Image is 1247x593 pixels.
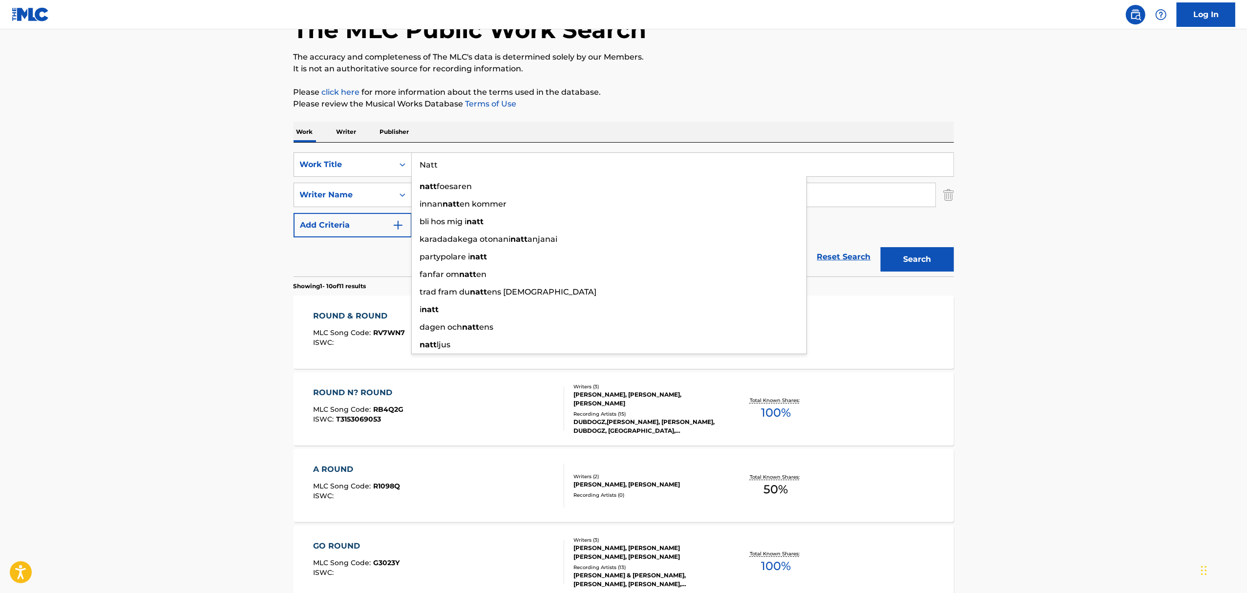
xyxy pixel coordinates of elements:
span: 50 % [763,481,788,498]
div: Recording Artists ( 15 ) [573,410,721,418]
div: Writers ( 3 ) [573,383,721,390]
span: karadadakega otonani [420,234,511,244]
a: click here [322,87,360,97]
strong: natt [443,199,460,209]
a: Terms of Use [464,99,517,108]
span: ISWC : [313,491,336,500]
div: Writer Name [300,189,388,201]
div: Writers ( 3 ) [573,536,721,544]
strong: natt [511,234,528,244]
span: i [420,305,422,314]
span: anjanai [528,234,558,244]
span: en kommer [460,199,507,209]
strong: natt [422,305,439,314]
p: Total Known Shares: [750,473,802,481]
span: MLC Song Code : [313,558,373,567]
span: 100 % [761,557,791,575]
span: partypolare i [420,252,470,261]
span: R1098Q [373,482,400,490]
a: Reset Search [812,246,876,268]
a: A ROUNDMLC Song Code:R1098QISWC:Writers (2)[PERSON_NAME], [PERSON_NAME]Recording Artists (0)Total... [294,449,954,522]
span: ljus [437,340,451,349]
div: Writers ( 2 ) [573,473,721,480]
span: foesaren [437,182,472,191]
span: ISWC : [313,415,336,424]
div: Recording Artists ( 13 ) [573,564,721,571]
span: G3023Y [373,558,400,567]
div: DUBDOGZ,[PERSON_NAME], [PERSON_NAME], DUBDOGZ, [GEOGRAPHIC_DATA],[GEOGRAPHIC_DATA], [PERSON_NAME]... [573,418,721,435]
img: help [1155,9,1167,21]
div: A ROUND [313,464,400,475]
strong: natt [460,270,477,279]
span: trad fram du [420,287,470,296]
form: Search Form [294,152,954,276]
span: RV7WN7 [373,328,405,337]
img: MLC Logo [12,7,49,21]
strong: natt [420,182,437,191]
span: ens [480,322,494,332]
p: It is not an authoritative source for recording information. [294,63,954,75]
div: [PERSON_NAME], [PERSON_NAME] [573,480,721,489]
span: MLC Song Code : [313,482,373,490]
p: Writer [334,122,359,142]
span: fanfar om [420,270,460,279]
div: [PERSON_NAME] & [PERSON_NAME],[PERSON_NAME], [PERSON_NAME], [PERSON_NAME], [PERSON_NAME], [PERSON... [573,571,721,589]
p: Total Known Shares: [750,550,802,557]
span: ens [DEMOGRAPHIC_DATA] [487,287,597,296]
p: Publisher [377,122,412,142]
span: innan [420,199,443,209]
span: bli hos mig i [420,217,467,226]
strong: natt [470,287,487,296]
img: Delete Criterion [943,183,954,207]
button: Add Criteria [294,213,412,237]
p: Work [294,122,316,142]
div: ROUND N? ROUND [313,387,403,399]
span: MLC Song Code : [313,405,373,414]
div: GO ROUND [313,540,400,552]
button: Search [881,247,954,272]
span: ISWC : [313,568,336,577]
span: dagen och [420,322,463,332]
h1: The MLC Public Work Search [294,15,647,44]
div: Work Title [300,159,388,170]
span: MLC Song Code : [313,328,373,337]
div: ROUND & ROUND [313,310,405,322]
strong: natt [467,217,484,226]
strong: natt [463,322,480,332]
strong: natt [420,340,437,349]
div: Recording Artists ( 0 ) [573,491,721,499]
div: Drag [1201,556,1207,585]
p: Showing 1 - 10 of 11 results [294,282,366,291]
span: 100 % [761,404,791,422]
iframe: Chat Widget [1198,546,1247,593]
div: [PERSON_NAME], [PERSON_NAME] [PERSON_NAME], [PERSON_NAME] [573,544,721,561]
span: en [477,270,487,279]
p: Please review the Musical Works Database [294,98,954,110]
p: The accuracy and completeness of The MLC's data is determined solely by our Members. [294,51,954,63]
span: ISWC : [313,338,336,347]
span: RB4Q2G [373,405,403,414]
div: [PERSON_NAME], [PERSON_NAME], [PERSON_NAME] [573,390,721,408]
img: search [1130,9,1141,21]
p: Total Known Shares: [750,397,802,404]
a: ROUND N? ROUNDMLC Song Code:RB4Q2GISWC:T3153069053Writers (3)[PERSON_NAME], [PERSON_NAME], [PERSO... [294,372,954,445]
a: Log In [1177,2,1235,27]
span: T3153069053 [336,415,381,424]
div: Help [1151,5,1171,24]
img: 9d2ae6d4665cec9f34b9.svg [392,219,404,231]
a: ROUND & ROUNDMLC Song Code:RV7WN7ISWC:Writers (3)[PERSON_NAME], [PERSON_NAME], [PERSON_NAME]Recor... [294,296,954,369]
p: Please for more information about the terms used in the database. [294,86,954,98]
a: Public Search [1126,5,1145,24]
strong: natt [470,252,487,261]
